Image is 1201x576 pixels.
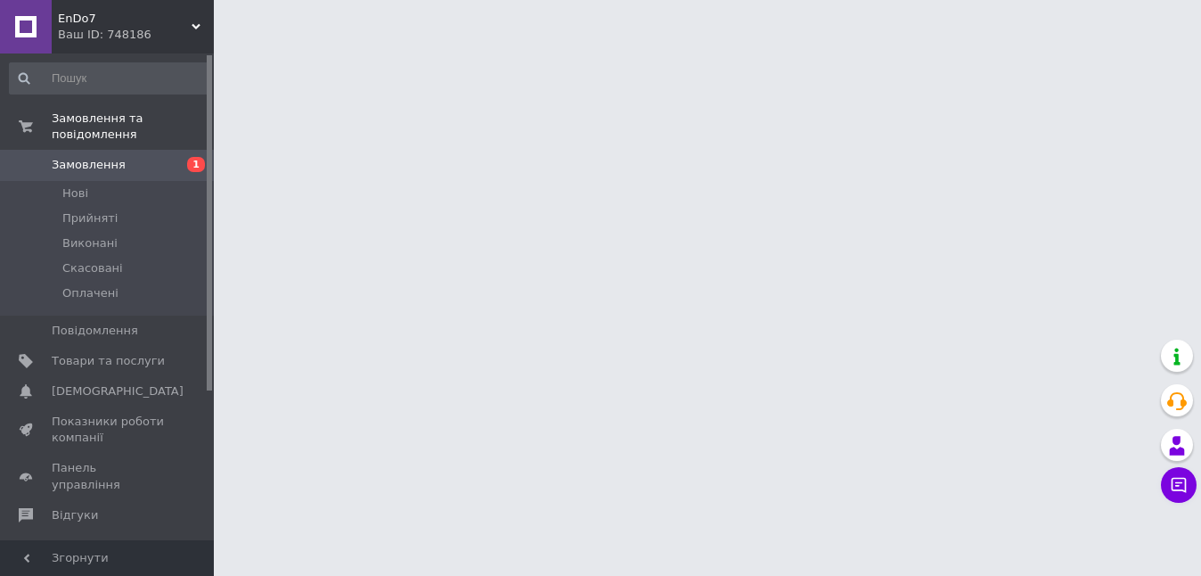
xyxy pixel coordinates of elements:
[52,414,165,446] span: Показники роботи компанії
[52,507,98,523] span: Відгуки
[52,383,184,399] span: [DEMOGRAPHIC_DATA]
[52,111,214,143] span: Замовлення та повідомлення
[52,157,126,173] span: Замовлення
[58,11,192,27] span: EnDo7
[52,353,165,369] span: Товари та послуги
[1161,467,1197,503] button: Чат з покупцем
[62,285,118,301] span: Оплачені
[52,538,100,554] span: Покупці
[52,323,138,339] span: Повідомлення
[62,235,118,251] span: Виконані
[62,260,123,276] span: Скасовані
[62,210,118,226] span: Прийняті
[187,157,205,172] span: 1
[52,460,165,492] span: Панель управління
[58,27,214,43] div: Ваш ID: 748186
[62,185,88,202] span: Нові
[9,62,210,95] input: Пошук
